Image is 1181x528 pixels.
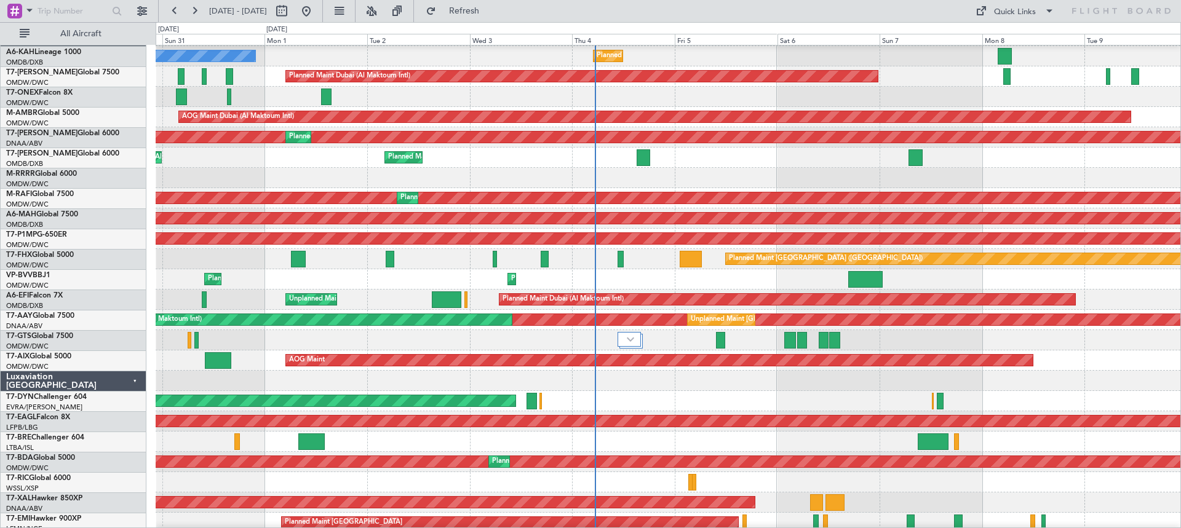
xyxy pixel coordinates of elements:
[6,69,78,76] span: T7-[PERSON_NAME]
[6,78,49,87] a: OMDW/DWC
[6,89,73,97] a: T7-ONEXFalcon 8X
[6,321,42,331] a: DNAA/ABV
[6,109,79,117] a: M-AMBRGlobal 5000
[6,261,49,270] a: OMDW/DWC
[6,191,32,198] span: M-RAFI
[6,130,119,137] a: T7-[PERSON_NAME]Global 6000
[6,423,38,432] a: LFPB/LBG
[6,240,49,250] a: OMDW/DWC
[6,170,77,178] a: M-RRRRGlobal 6000
[503,290,624,309] div: Planned Maint Dubai (Al Maktoum Intl)
[6,251,32,259] span: T7-FHX
[6,443,34,452] a: LTBA/ISL
[6,69,119,76] a: T7-[PERSON_NAME]Global 7500
[6,454,75,462] a: T7-BDAGlobal 5000
[6,484,39,493] a: WSSL/XSP
[6,362,49,371] a: OMDW/DWC
[691,310,873,329] div: Unplanned Maint [GEOGRAPHIC_DATA] (Al Maktoum Intl)
[6,495,31,502] span: T7-XAL
[6,353,30,360] span: T7-AIX
[6,393,87,401] a: T7-DYNChallenger 604
[511,270,632,288] div: Planned Maint Dubai (Al Maktoum Intl)
[777,34,880,45] div: Sat 6
[6,220,43,229] a: OMDB/DXB
[6,475,71,482] a: T7-RICGlobal 6000
[6,58,43,67] a: OMDB/DXB
[266,25,287,35] div: [DATE]
[6,150,119,157] a: T7-[PERSON_NAME]Global 6000
[982,34,1085,45] div: Mon 8
[6,292,63,299] a: A6-EFIFalcon 7X
[6,150,78,157] span: T7-[PERSON_NAME]
[6,403,82,412] a: EVRA/[PERSON_NAME]
[880,34,982,45] div: Sun 7
[6,231,67,238] a: T7-P1MPG-650ER
[6,109,38,117] span: M-AMBR
[572,34,675,45] div: Thu 4
[6,119,49,128] a: OMDW/DWC
[492,452,613,471] div: Planned Maint Dubai (Al Maktoum Intl)
[264,34,367,45] div: Mon 1
[208,270,329,288] div: Planned Maint Dubai (Al Maktoum Intl)
[6,98,49,108] a: OMDW/DWC
[6,200,49,209] a: OMDW/DWC
[969,1,1060,21] button: Quick Links
[182,108,294,126] div: AOG Maint Dubai (Al Maktoum Intl)
[6,211,78,218] a: A6-MAHGlobal 7500
[6,353,71,360] a: T7-AIXGlobal 5000
[6,515,81,522] a: T7-EMIHawker 900XP
[627,337,634,342] img: arrow-gray.svg
[289,290,491,309] div: Unplanned Maint [GEOGRAPHIC_DATA] ([GEOGRAPHIC_DATA])
[162,34,265,45] div: Sun 31
[6,312,33,320] span: T7-AAY
[6,434,31,441] span: T7-BRE
[209,6,267,17] span: [DATE] - [DATE]
[6,454,33,462] span: T7-BDA
[6,414,36,421] span: T7-EAGL
[289,128,410,146] div: Planned Maint Dubai (Al Maktoum Intl)
[6,139,42,148] a: DNAA/ABV
[6,272,50,279] a: VP-BVVBBJ1
[6,463,49,473] a: OMDW/DWC
[994,6,1036,18] div: Quick Links
[6,170,35,178] span: M-RRRR
[6,179,49,189] a: OMDW/DWC
[6,495,82,502] a: T7-XALHawker 850XP
[6,231,37,238] span: T7-P1MP
[388,148,594,167] div: Planned Maint [GEOGRAPHIC_DATA] ([GEOGRAPHIC_DATA] Intl)
[158,25,179,35] div: [DATE]
[729,250,923,268] div: Planned Maint [GEOGRAPHIC_DATA] ([GEOGRAPHIC_DATA])
[470,34,573,45] div: Wed 3
[6,393,34,401] span: T7-DYN
[6,211,36,218] span: A6-MAH
[439,7,490,15] span: Refresh
[6,281,49,290] a: OMDW/DWC
[6,312,74,320] a: T7-AAYGlobal 7500
[6,130,78,137] span: T7-[PERSON_NAME]
[32,30,130,38] span: All Aircraft
[6,49,34,56] span: A6-KAH
[6,434,84,441] a: T7-BREChallenger 604
[6,159,43,168] a: OMDB/DXB
[6,515,30,522] span: T7-EMI
[675,34,777,45] div: Fri 5
[289,351,325,369] div: AOG Maint
[597,47,718,65] div: Planned Maint Dubai (Al Maktoum Intl)
[6,414,70,421] a: T7-EAGLFalcon 8X
[6,475,29,482] span: T7-RIC
[6,89,39,97] span: T7-ONEX
[6,504,42,513] a: DNAA/ABV
[14,24,133,44] button: All Aircraft
[6,292,29,299] span: A6-EFI
[289,67,410,85] div: Planned Maint Dubai (Al Maktoum Intl)
[6,301,43,310] a: OMDB/DXB
[6,191,74,198] a: M-RAFIGlobal 7500
[6,342,49,351] a: OMDW/DWC
[6,251,74,259] a: T7-FHXGlobal 5000
[367,34,470,45] div: Tue 2
[6,333,31,340] span: T7-GTS
[38,2,108,20] input: Trip Number
[6,49,81,56] a: A6-KAHLineage 1000
[400,189,522,207] div: Planned Maint Dubai (Al Maktoum Intl)
[420,1,494,21] button: Refresh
